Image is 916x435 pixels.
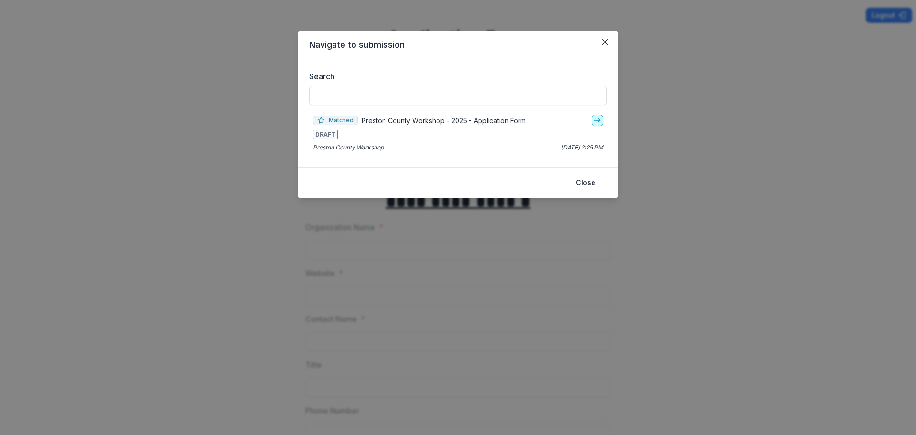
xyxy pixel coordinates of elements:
[298,31,618,59] header: Navigate to submission
[597,34,613,50] button: Close
[313,130,338,139] span: DRAFT
[309,71,601,82] label: Search
[561,143,603,152] p: [DATE] 2:25 PM
[362,116,526,126] p: Preston County Workshop - 2025 - Application Form
[313,116,358,125] span: Matched
[313,143,384,152] p: Preston County Workshop
[592,115,603,126] a: go-to
[570,175,601,191] button: Close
